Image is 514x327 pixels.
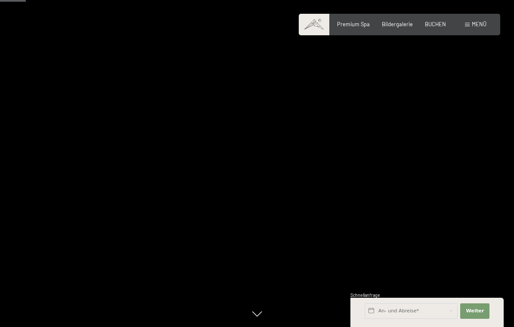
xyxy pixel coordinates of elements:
button: Weiter [460,303,489,319]
a: Bildergalerie [382,21,413,28]
span: Menü [472,21,486,28]
span: Weiter [466,308,484,315]
a: BUCHEN [425,21,446,28]
a: Premium Spa [337,21,370,28]
span: Schnellanfrage [350,293,380,298]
